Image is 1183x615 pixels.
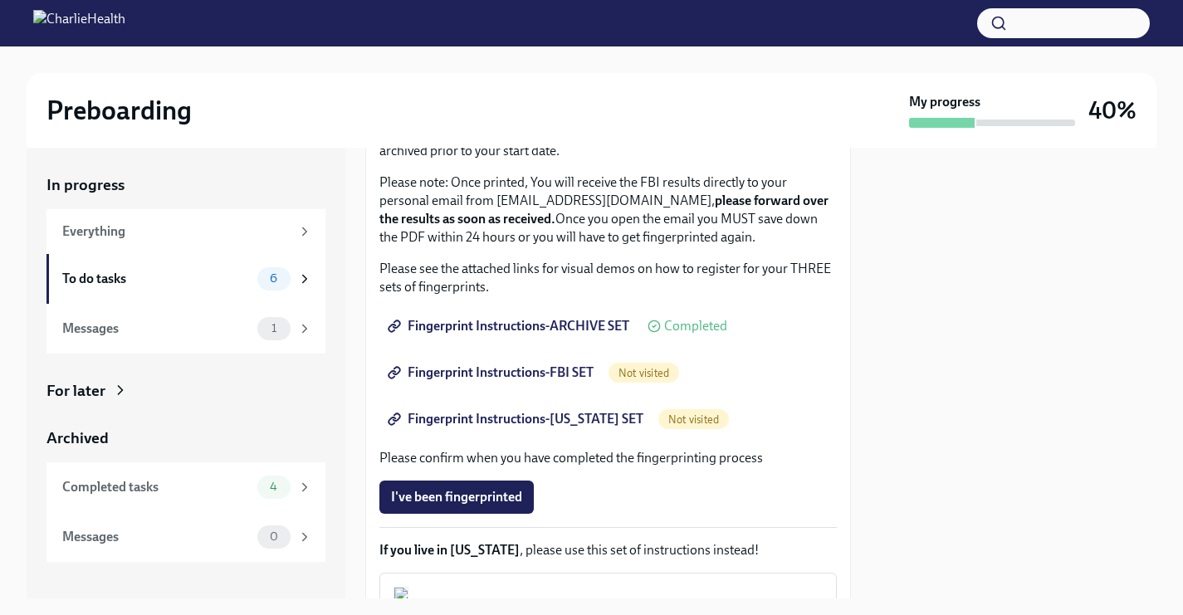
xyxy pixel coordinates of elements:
span: I've been fingerprinted [391,489,522,505]
p: Please confirm when you have completed the fingerprinting process [379,449,837,467]
div: Messages [62,528,251,546]
strong: My progress [909,93,980,111]
a: To do tasks6 [46,254,325,304]
a: For later [46,380,325,402]
img: CharlieHealth [33,10,125,37]
a: Archived [46,427,325,449]
p: , please use this set of instructions instead! [379,541,837,559]
span: 0 [260,530,288,543]
span: Fingerprint Instructions-[US_STATE] SET [391,411,643,427]
a: Everything [46,209,325,254]
h2: Preboarding [46,94,192,127]
div: Everything [62,222,291,241]
a: Fingerprint Instructions-[US_STATE] SET [379,403,655,436]
button: I've been fingerprinted [379,481,534,514]
h3: 40% [1088,95,1137,125]
span: Not visited [658,413,729,426]
span: Fingerprint Instructions-ARCHIVE SET [391,318,629,334]
span: 4 [260,481,287,493]
span: Fingerprint Instructions-FBI SET [391,364,594,381]
strong: If you live in [US_STATE] [379,542,520,558]
span: Completed [664,320,727,333]
span: Not visited [609,367,679,379]
span: 1 [262,322,286,334]
p: Please note: Once printed, You will receive the FBI results directly to your personal email from ... [379,173,837,246]
a: Fingerprint Instructions-ARCHIVE SET [379,310,641,343]
div: To do tasks [62,270,251,288]
div: Completed tasks [62,478,251,496]
p: Please see the attached links for visual demos on how to register for your THREE sets of fingerpr... [379,260,837,296]
a: Fingerprint Instructions-FBI SET [379,356,605,389]
a: Messages0 [46,512,325,562]
div: Messages [62,320,251,338]
a: Messages1 [46,304,325,354]
div: For later [46,380,105,402]
span: 6 [260,272,287,285]
a: Completed tasks4 [46,462,325,512]
a: In progress [46,174,325,196]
